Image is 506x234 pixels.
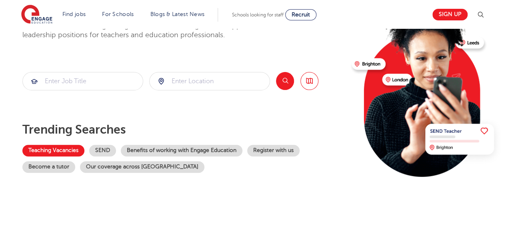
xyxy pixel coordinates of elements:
p: Welcome to the fastest-growing database of teaching, SEND, support and leadership positions for t... [22,21,286,40]
a: Teaching Vacancies [22,145,84,156]
a: For Schools [102,11,134,17]
a: Recruit [285,9,316,20]
a: Register with us [247,145,300,156]
a: Become a tutor [22,161,75,173]
a: SEND [89,145,116,156]
input: Submit [23,72,143,90]
img: Engage Education [21,5,52,25]
button: Search [276,72,294,90]
div: Submit [22,72,143,90]
a: Find jobs [62,11,86,17]
p: Trending searches [22,122,345,137]
div: Submit [149,72,270,90]
input: Submit [150,72,270,90]
a: Blogs & Latest News [150,11,205,17]
a: Our coverage across [GEOGRAPHIC_DATA] [80,161,204,173]
span: Recruit [292,12,310,18]
span: Schools looking for staff [232,12,284,18]
a: Sign up [432,9,468,20]
a: Benefits of working with Engage Education [121,145,242,156]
